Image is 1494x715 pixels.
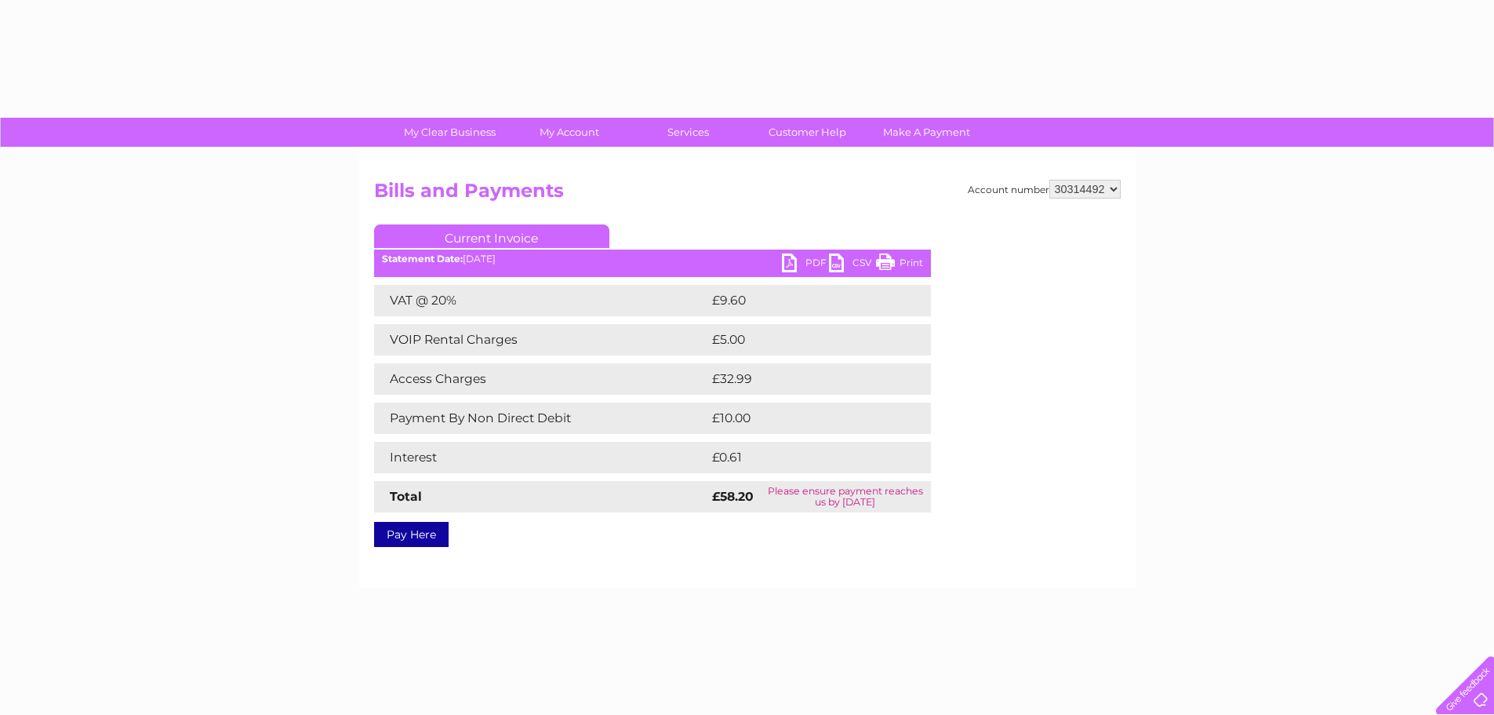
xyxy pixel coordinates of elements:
[743,118,872,147] a: Customer Help
[374,254,931,264] div: [DATE]
[708,403,899,434] td: £10.00
[968,180,1121,199] div: Account number
[374,324,708,356] td: VOIP Rental Charges
[504,118,634,147] a: My Account
[712,489,754,504] strong: £58.20
[374,285,708,316] td: VAT @ 20%
[782,254,829,276] a: PDF
[760,481,931,513] td: Please ensure payment reaches us by [DATE]
[385,118,514,147] a: My Clear Business
[708,363,900,395] td: £32.99
[876,254,923,276] a: Print
[708,285,896,316] td: £9.60
[708,324,895,356] td: £5.00
[390,489,422,504] strong: Total
[374,363,708,395] td: Access Charges
[829,254,876,276] a: CSV
[862,118,991,147] a: Make A Payment
[708,442,892,473] td: £0.61
[374,442,708,473] td: Interest
[623,118,753,147] a: Services
[374,403,708,434] td: Payment By Non Direct Debit
[374,522,449,547] a: Pay Here
[374,180,1121,210] h2: Bills and Payments
[382,253,463,264] b: Statement Date:
[374,224,609,248] a: Current Invoice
